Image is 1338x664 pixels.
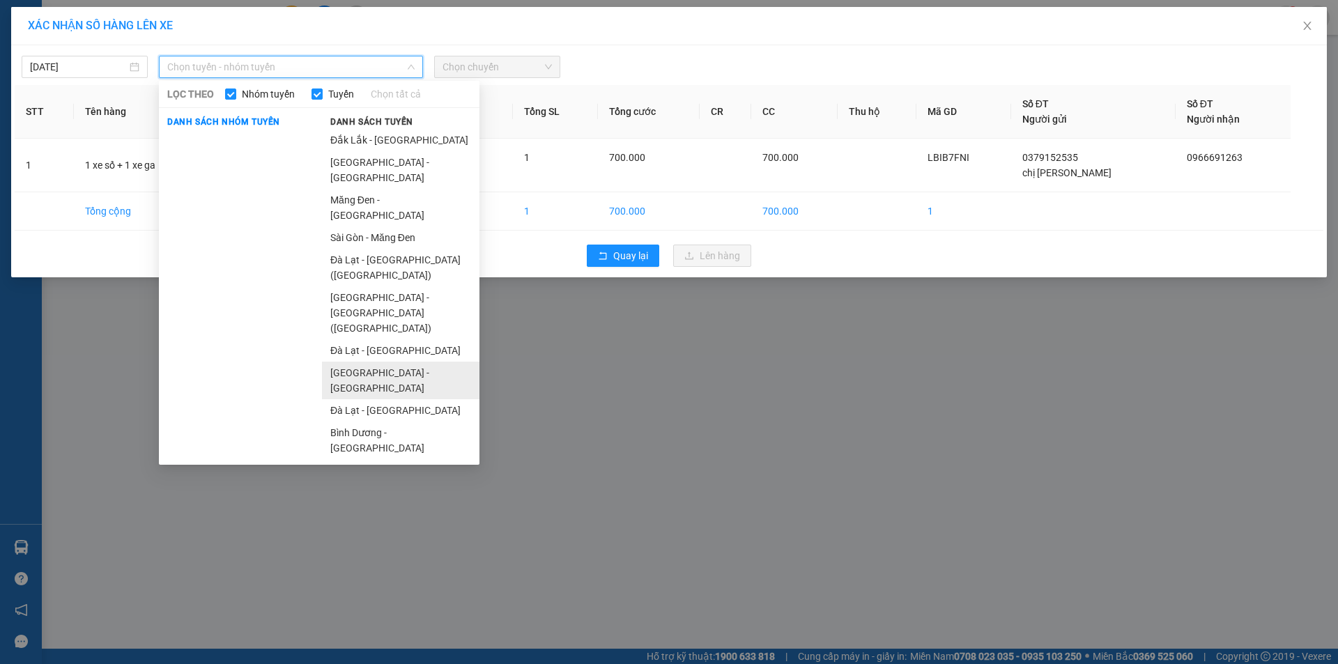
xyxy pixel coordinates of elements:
[76,93,120,102] strong: 0333 161718
[598,192,700,231] td: 700.000
[322,422,479,459] li: Bình Dương - [GEOGRAPHIC_DATA]
[60,8,172,21] strong: PHONG PHÚ EXPRESS
[322,116,422,128] span: Danh sách tuyến
[322,151,479,189] li: [GEOGRAPHIC_DATA] - [GEOGRAPHIC_DATA]
[751,85,838,139] th: CC
[60,43,156,70] span: VP Bình Dương: 36 Xuyên Á, [PERSON_NAME], Dĩ An, [GEOGRAPHIC_DATA]
[60,93,120,102] span: SĐT:
[322,189,479,226] li: Măng Đen - [GEOGRAPHIC_DATA]
[513,192,598,231] td: 1
[598,251,608,262] span: rollback
[916,192,1011,231] td: 1
[524,152,530,163] span: 1
[1022,152,1078,163] span: 0379152535
[74,192,210,231] td: Tổng cộng
[322,286,479,339] li: [GEOGRAPHIC_DATA] - [GEOGRAPHIC_DATA] ([GEOGRAPHIC_DATA])
[1022,114,1067,125] span: Người gửi
[236,86,300,102] span: Nhóm tuyến
[323,86,360,102] span: Tuyến
[74,139,210,192] td: 1 xe số + 1 xe ga
[322,362,479,399] li: [GEOGRAPHIC_DATA] - [GEOGRAPHIC_DATA]
[1288,7,1327,46] button: Close
[15,139,74,192] td: 1
[60,72,206,91] span: VP [GEOGRAPHIC_DATA]: 84C KQH [PERSON_NAME], P.7, [GEOGRAPHIC_DATA]
[838,85,917,139] th: Thu hộ
[159,116,289,128] span: Danh sách nhóm tuyến
[322,249,479,286] li: Đà Lạt - [GEOGRAPHIC_DATA] ([GEOGRAPHIC_DATA])
[609,152,645,163] span: 700.000
[1187,114,1240,125] span: Người nhận
[1022,98,1049,109] span: Số ĐT
[322,339,479,362] li: Đà Lạt - [GEOGRAPHIC_DATA]
[1187,98,1213,109] span: Số ĐT
[167,56,415,77] span: Chọn tuyến - nhóm tuyến
[443,56,552,77] span: Chọn chuyến
[407,63,415,71] span: down
[751,192,838,231] td: 700.000
[598,85,700,139] th: Tổng cước
[15,85,74,139] th: STT
[513,85,598,139] th: Tổng SL
[700,85,751,139] th: CR
[1187,152,1243,163] span: 0966691263
[167,86,214,102] span: LỌC THEO
[613,248,648,263] span: Quay lại
[322,399,479,422] li: Đà Lạt - [GEOGRAPHIC_DATA]
[587,245,659,267] button: rollbackQuay lại
[322,226,479,249] li: Sài Gòn - Măng Đen
[928,152,969,163] span: LBIB7FNI
[762,152,799,163] span: 700.000
[371,86,421,102] a: Chọn tất cả
[28,19,173,32] span: XÁC NHẬN SỐ HÀNG LÊN XE
[30,59,127,75] input: 12/10/2025
[673,245,751,267] button: uploadLên hàng
[1022,167,1112,178] span: chị [PERSON_NAME]
[74,85,210,139] th: Tên hàng
[60,23,188,41] span: VP HCM: 522 [PERSON_NAME], P.4, Q.[GEOGRAPHIC_DATA]
[7,30,57,80] img: logo
[322,129,479,151] li: Đắk Lắk - [GEOGRAPHIC_DATA]
[916,85,1011,139] th: Mã GD
[1302,20,1313,31] span: close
